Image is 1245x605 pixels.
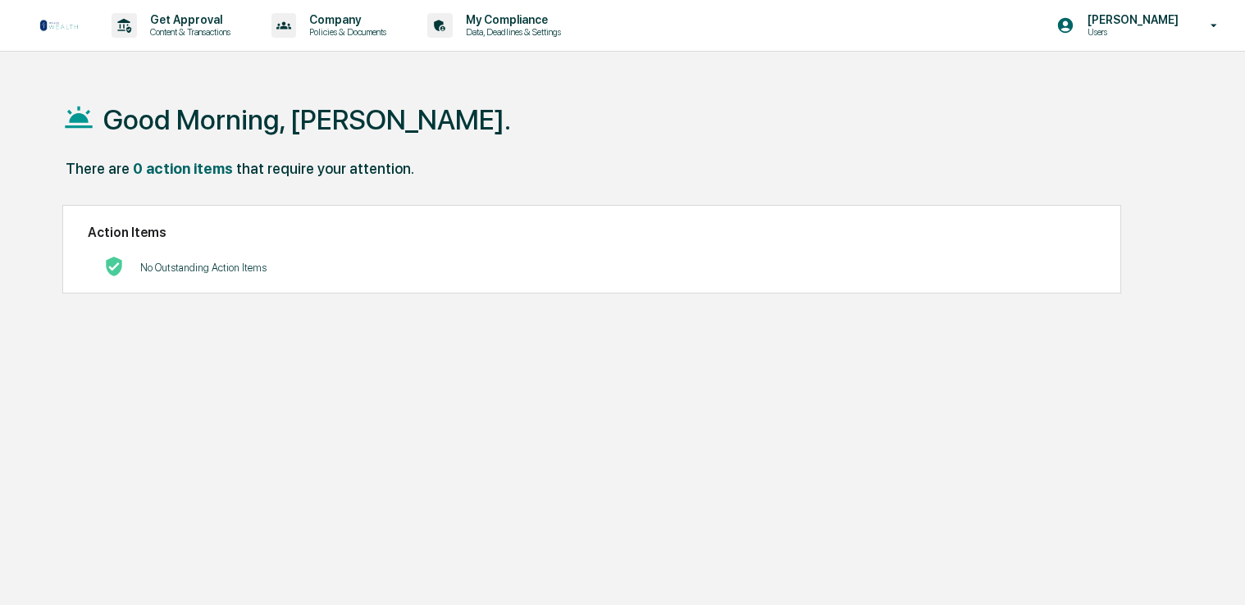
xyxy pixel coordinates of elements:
[104,257,124,276] img: No Actions logo
[137,13,239,26] p: Get Approval
[1074,26,1187,38] p: Users
[453,13,569,26] p: My Compliance
[140,262,267,274] p: No Outstanding Action Items
[453,26,569,38] p: Data, Deadlines & Settings
[1074,13,1187,26] p: [PERSON_NAME]
[39,19,79,32] img: logo
[137,26,239,38] p: Content & Transactions
[236,160,414,177] div: that require your attention.
[88,225,1097,240] h2: Action Items
[296,26,394,38] p: Policies & Documents
[133,160,233,177] div: 0 action items
[66,160,130,177] div: There are
[103,103,511,136] h1: Good Morning, [PERSON_NAME].
[296,13,394,26] p: Company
